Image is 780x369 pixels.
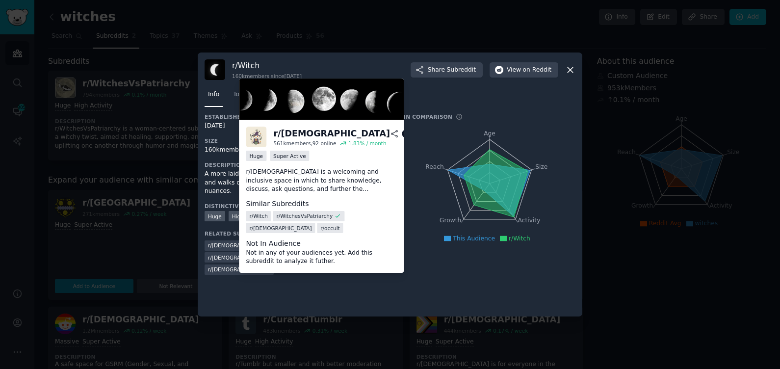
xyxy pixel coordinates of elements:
h3: r/ Witch [232,60,302,71]
span: View [507,66,551,75]
span: r/ Witch [249,212,267,219]
div: 160k members since [DATE] [232,73,302,79]
div: High Activity [229,211,268,221]
dd: Not in any of your audiences yet. Add this subreddit to analyze it futher. [246,249,397,266]
div: A more laid-back place for witches of all experience levels and walks of life to talk about witch... [205,170,390,196]
tspan: Size [535,163,547,170]
span: Subreddit [447,66,476,75]
div: [DATE] [205,122,390,131]
span: This Audience [453,235,495,242]
div: 1.83 % / month [348,140,387,147]
span: r/ [DEMOGRAPHIC_DATA] [208,254,270,261]
div: r/ [DEMOGRAPHIC_DATA] [273,128,390,140]
h3: Size [205,137,390,144]
h3: Distinctive Features [205,203,275,210]
p: r/[DEMOGRAPHIC_DATA] is a welcoming and inclusive space in which to share knowledge, discuss, ask... [246,168,397,194]
button: ShareSubreddit [411,62,483,78]
div: Huge [246,151,266,161]
span: Info [208,90,219,99]
span: r/Witch [509,235,530,242]
tspan: Activity [518,217,541,224]
div: Huge [205,211,225,221]
dt: Not In Audience [246,238,397,249]
img: witchcraft [246,127,266,147]
span: r/ WitchesVsPatriarchy [276,212,333,219]
div: 561k members, 92 online [273,140,336,147]
span: r/ occult [320,225,340,232]
span: r/ [DEMOGRAPHIC_DATA] [208,242,270,249]
h3: Established [205,113,390,120]
span: Topics [233,90,251,99]
img: Witch [205,59,225,80]
tspan: Age [484,130,495,137]
a: Topics [230,87,255,107]
a: Info [205,87,223,107]
div: Super Active [270,151,310,161]
h3: In Comparison [404,113,452,120]
span: Share [428,66,476,75]
img: Witchcraft [239,79,404,120]
button: Viewon Reddit [490,62,558,78]
dt: Similar Subreddits [246,199,397,209]
h3: Related Subreddits [205,230,271,237]
h3: Description [205,161,390,168]
tspan: Growth [440,217,461,224]
span: r/ [DEMOGRAPHIC_DATA] [249,225,312,232]
span: on Reddit [523,66,551,75]
span: r/ [DEMOGRAPHIC_DATA] [208,266,270,273]
tspan: Reach [425,163,444,170]
div: 160k members, 12 online now [205,146,390,155]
